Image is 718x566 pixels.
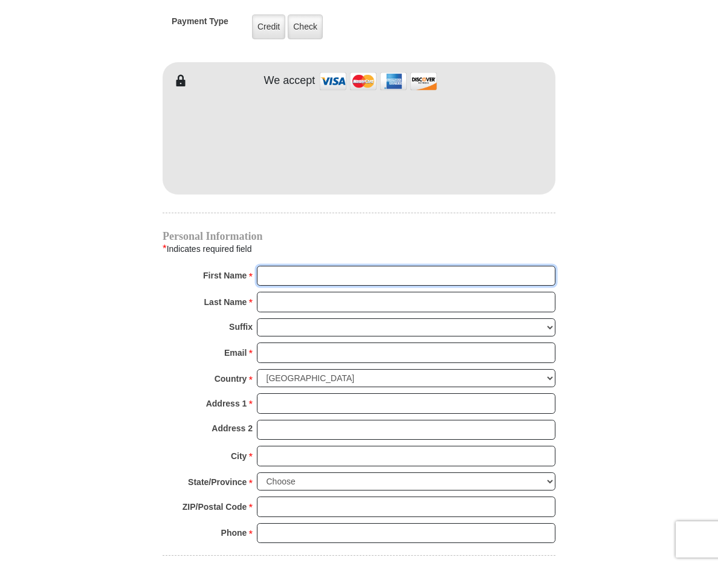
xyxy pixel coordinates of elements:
[183,498,247,515] strong: ZIP/Postal Code
[172,16,228,33] h5: Payment Type
[318,68,439,94] img: credit cards accepted
[203,267,247,284] strong: First Name
[163,241,555,257] div: Indicates required field
[231,448,247,465] strong: City
[221,524,247,541] strong: Phone
[215,370,247,387] strong: Country
[163,231,555,241] h4: Personal Information
[224,344,247,361] strong: Email
[229,318,253,335] strong: Suffix
[188,474,247,490] strong: State/Province
[212,420,253,437] strong: Address 2
[288,14,323,39] label: Check
[204,294,247,310] strong: Last Name
[252,14,285,39] label: Credit
[264,74,315,88] h4: We accept
[206,395,247,412] strong: Address 1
